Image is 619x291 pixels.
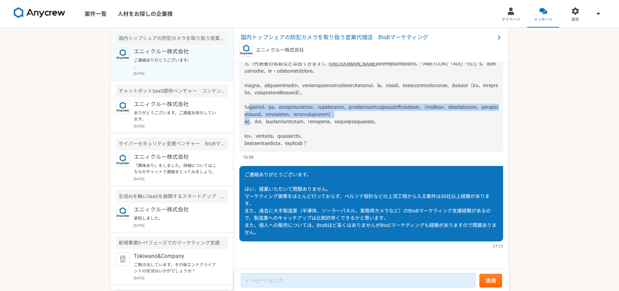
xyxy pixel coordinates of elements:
[116,100,130,114] img: logo_text_blue_01.png
[116,206,130,219] img: logo_text_blue_01.png
[116,252,130,266] img: default_org_logo-42cde973f59100197ec2c8e796e4974ac8490bb5b08a0eb061ff975e4574aa76.png
[116,153,130,167] img: logo_text_blue_01.png
[116,237,228,249] div: 新規事業0→1フェーズでのマーケティング支援
[534,17,553,22] span: メッセージ
[239,43,253,57] img: logo_text_blue_01.png
[134,252,219,260] p: Tokiwano&Company
[116,190,228,203] div: 生成AIを軸にSaaSを展開するスタートアップ HRポジション（中途採用メイン）
[329,61,377,66] a: [URL][DOMAIN_NAME]
[134,153,219,161] p: エニィクルー株式会社
[479,274,502,288] button: 送信
[245,172,497,235] span: ご連絡ありがとうございます。 はい、提案いただいて問題ありません。 マーケティング施策をほとんど行っておらず、ペルソナ設計などの上流工程から入る案件は30社以上経験があります。 また、過去に大手...
[116,137,228,150] div: サイバーセキュリティ支援ベンチャー BtoBマーケティング
[134,262,219,274] p: ご無沙汰しています。その後エンドクライアントの状況はいかがでしょうか？
[116,85,228,97] div: チャットボットSaaS提供ベンチャー コンテンツマーケター
[134,48,219,56] p: エニィクルー株式会社
[134,223,228,228] p: [DATE]
[116,32,228,45] div: 国内トップシェアの防犯カメラを取り扱う営業代理店 BtoBマーケティング
[243,154,253,160] span: 16:58
[572,17,579,22] span: 設定
[134,215,219,221] p: 承知しました。
[134,206,219,214] p: エニィクルー株式会社
[134,100,219,108] p: エニィクルー株式会社
[134,71,228,76] p: [DATE]
[134,124,228,129] p: [DATE]
[14,7,65,18] img: 8DqYSo04kwAAAAASUVORK5CYII=
[134,163,219,175] p: 「興味あり」をしました。詳細についてはこちらのチャットで連絡をとってみましょう。
[241,33,495,42] span: 国内トップシェアの防犯カメラを取り扱う営業代理店 BtoBマーケティング
[492,243,503,250] span: 17:11
[134,110,219,122] p: ありがとうございます。ご連絡お待ちしています。
[256,46,304,54] p: エニィクルー株式会社
[245,61,498,146] span: loremipsumdolors、「AMETCON」「ADI」「ELI」s、doeiusmodte、in・utlaboreetdolore。 magna、aliquaenimadm、veniam...
[134,57,219,70] p: ご連絡ありがとうございます。 はい、提案いただいて問題ありません。 マーケティング施策をほとんど行っておらず、ペルソナ設計などの上流工程から入る案件は30社以上経験があります。 また、過去に大手...
[501,17,520,22] span: マイページ
[134,276,228,281] p: [DATE]
[134,176,228,181] p: [DATE]
[116,48,130,61] img: logo_text_blue_01.png
[245,18,495,66] span: Anycrewの[PERSON_NAME]です。 本案件にご興味いただきありがとうございます。 本件ですが、エルティコミュニケーションズ（LTCOM）様というクライアントになります。 下記のよう...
